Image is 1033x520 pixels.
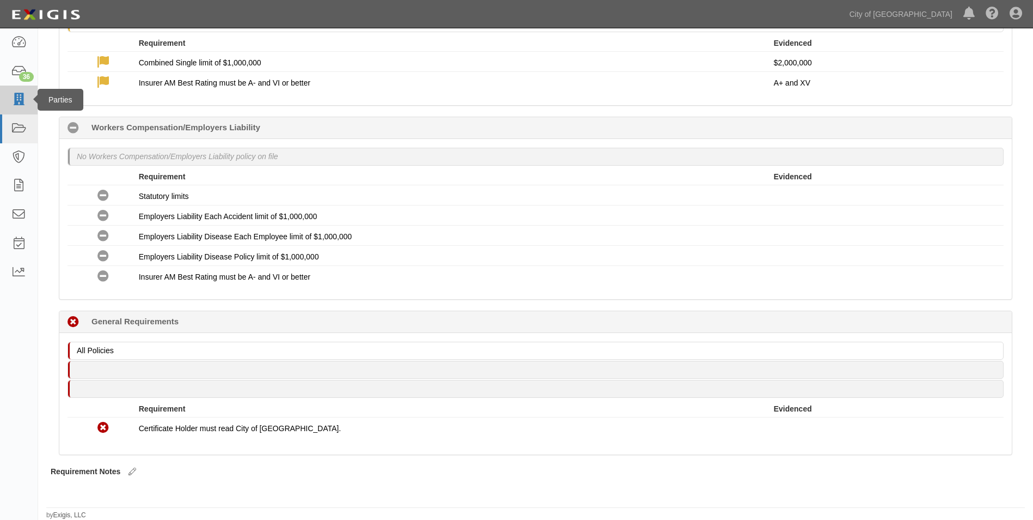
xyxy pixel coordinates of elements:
[91,122,260,133] b: Workers Compensation/Employers Liability
[97,190,109,202] i: No Coverage
[97,251,109,262] i: No Coverage
[139,252,319,261] span: Employers Liability Disease Policy limit of $1,000,000
[68,317,79,328] i: Non-Compliant 622 days (since 01/04/2024)
[139,212,317,221] span: Employers Liability Each Accident limit of $1,000,000
[97,231,109,242] i: No Coverage
[774,39,812,47] strong: Evidenced
[97,57,109,68] i: Waived: Jovy M. Navarro: SIR limit is $20,000,000 w/no expiration date.
[139,273,310,281] span: Insurer AM Best Rating must be A- and VI or better
[97,422,109,434] i: Non-Compliant
[774,77,995,88] p: A+ and XV
[97,271,109,282] i: No Coverage
[68,343,1006,352] a: All Policies
[844,3,958,25] a: City of [GEOGRAPHIC_DATA]
[77,345,1000,356] p: All Policies
[97,210,109,222] i: No Coverage
[19,72,34,82] div: 36
[91,316,179,327] b: General Requirements
[38,89,83,111] div: Parties
[774,404,812,413] strong: Evidenced
[8,5,83,25] img: logo-5460c22ac91f19d4615b14bd174203de0afe785f0fc80cf4dbbc73dc1793850b.png
[139,172,186,181] strong: Requirement
[77,151,278,162] p: No Workers Compensation/Employers Liability policy on file
[68,123,79,134] i: No Coverage 622 days (since 01/04/2024)
[53,511,86,519] a: Exigis, LLC
[139,39,186,47] strong: Requirement
[51,466,120,477] label: Requirement Notes
[774,57,995,68] p: $2,000,000
[139,424,341,433] span: Certificate Holder must read City of [GEOGRAPHIC_DATA].
[774,172,812,181] strong: Evidenced
[139,404,186,413] strong: Requirement
[139,58,261,67] span: Combined Single limit of $1,000,000
[97,77,109,88] i: Waived: Jovy M. Navarro: SIR limit is $20,000,000 w/no expiration date.
[139,192,189,201] span: Statutory limits
[46,511,86,520] small: by
[139,78,310,87] span: Insurer AM Best Rating must be A- and VI or better
[139,232,352,241] span: Employers Liability Disease Each Employee limit of $1,000,000
[986,8,999,21] i: Help Center - Complianz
